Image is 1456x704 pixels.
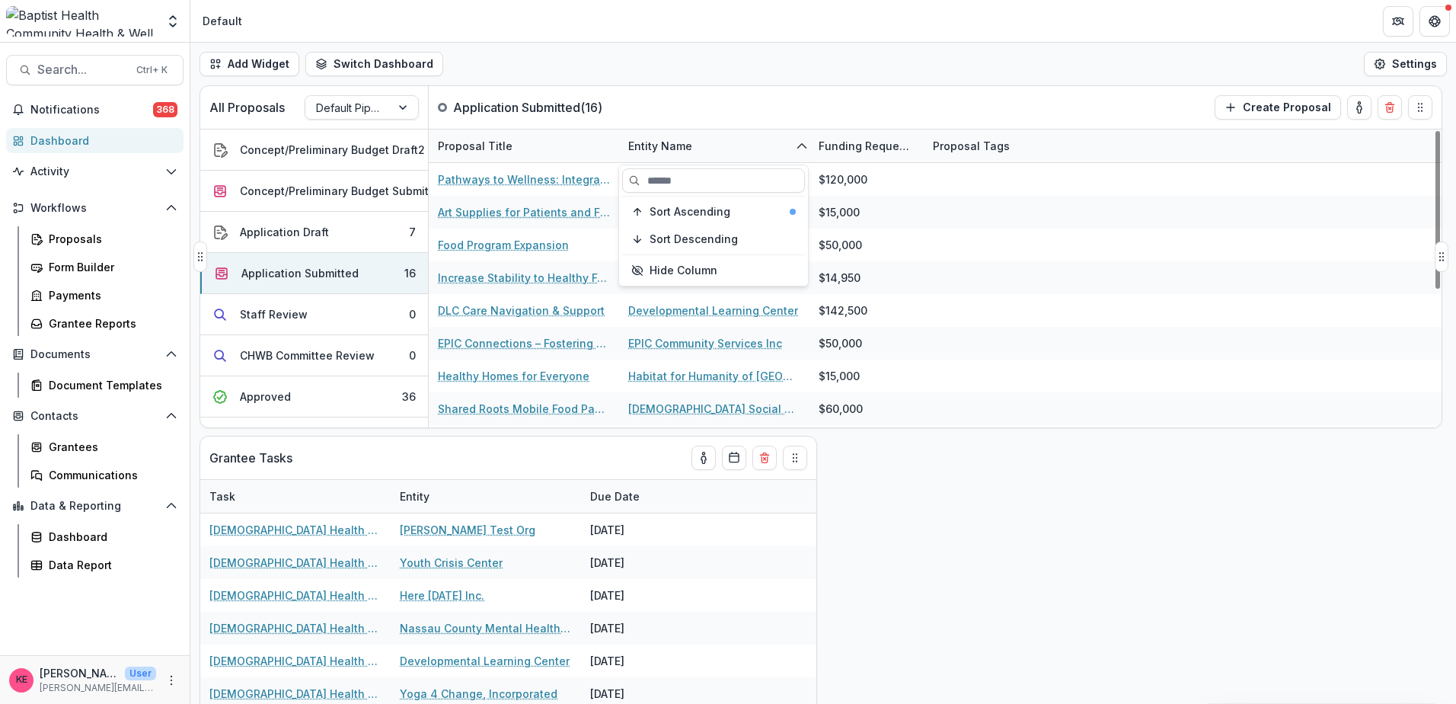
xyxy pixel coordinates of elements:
[581,514,695,546] div: [DATE]
[209,686,382,702] a: [DEMOGRAPHIC_DATA] Health Strategic Investment Impact Report 2
[162,671,180,690] button: More
[819,368,860,384] div: $15,000
[125,667,156,680] p: User
[24,283,184,308] a: Payments
[391,480,581,513] div: Entity
[133,62,171,78] div: Ctrl + K
[200,480,391,513] div: Task
[37,62,127,77] span: Search...
[418,142,425,158] div: 2
[400,653,570,669] a: Developmental Learning Center
[691,446,716,470] button: toggle-assigned-to-me
[619,130,809,162] div: Entity Name
[924,138,1019,154] div: Proposal Tags
[49,259,171,275] div: Form Builder
[809,138,924,154] div: Funding Requested
[241,265,359,281] div: Application Submitted
[193,242,207,272] button: Drag
[438,302,605,318] a: DLC Care Navigation & Support
[24,254,184,280] a: Form Builder
[429,138,522,154] div: Proposal Title
[200,130,428,171] button: Concept/Preliminary Budget Draft2
[240,306,308,322] div: Staff Review
[581,579,695,612] div: [DATE]
[196,10,248,32] nav: breadcrumb
[581,645,695,677] div: [DATE]
[819,270,861,286] div: $14,950
[49,529,171,545] div: Dashboard
[453,98,602,117] p: Application Submitted ( 16 )
[1215,95,1341,120] button: Create Proposal
[200,253,428,294] button: Application Submitted16
[240,224,329,240] div: Application Draft
[722,446,746,470] button: Calendar
[402,389,416,405] div: 36
[200,488,244,504] div: Task
[209,620,382,636] a: [DEMOGRAPHIC_DATA] Health Strategic Investment Impact Report
[49,467,171,483] div: Communications
[30,202,159,215] span: Workflows
[809,130,924,162] div: Funding Requested
[209,522,382,538] a: [DEMOGRAPHIC_DATA] Health Strategic Investment Impact Report
[400,522,535,538] a: [PERSON_NAME] Test Org
[1408,95,1432,120] button: Drag
[24,311,184,336] a: Grantee Reports
[49,377,171,393] div: Document Templates
[391,488,439,504] div: Entity
[438,401,610,417] a: Shared Roots Mobile Food Pantry
[240,183,446,199] div: Concept/Preliminary Budget Submitted
[209,653,382,669] a: [DEMOGRAPHIC_DATA] Health Strategic Investment Impact Report
[581,612,695,645] div: [DATE]
[209,587,382,603] a: [DEMOGRAPHIC_DATA] Health Strategic Investment Impact Report 2
[200,376,428,418] button: Approved36
[24,552,184,578] a: Data Report
[438,237,569,253] a: Food Program Expansion
[650,233,738,246] span: Sort Descending
[6,494,184,518] button: Open Data & Reporting
[581,546,695,579] div: [DATE]
[6,6,156,37] img: Baptist Health Community Health & Well Being logo
[619,138,701,154] div: Entity Name
[429,130,619,162] div: Proposal Title
[153,102,177,117] span: 368
[209,555,382,571] a: [DEMOGRAPHIC_DATA] Health Strategic Investment Impact Report 2
[581,480,695,513] div: Due Date
[209,449,292,467] p: Grantee Tasks
[924,130,1114,162] div: Proposal Tags
[200,335,428,376] button: CHWB Committee Review0
[1364,52,1447,76] button: Settings
[240,347,375,363] div: CHWB Committee Review
[819,302,867,318] div: $142,500
[6,196,184,220] button: Open Workflows
[49,439,171,455] div: Grantees
[409,347,416,363] div: 0
[200,212,428,253] button: Application Draft7
[162,6,184,37] button: Open entity switcher
[409,224,416,240] div: 7
[49,315,171,331] div: Grantee Reports
[581,488,649,504] div: Due Date
[49,557,171,573] div: Data Report
[622,227,805,251] button: Sort Descending
[6,98,184,122] button: Notifications368
[30,348,159,361] span: Documents
[24,226,184,251] a: Proposals
[6,342,184,366] button: Open Documents
[6,159,184,184] button: Open Activity
[796,140,808,152] svg: sorted ascending
[200,52,299,76] button: Add Widget
[200,294,428,335] button: Staff Review0
[24,373,184,398] a: Document Templates
[819,237,862,253] div: $50,000
[24,462,184,488] a: Communications
[819,401,863,417] div: $60,000
[438,204,610,220] a: Art Supplies for Patients and Families in Healthcare Environments Served by Art with a Heart in H...
[409,306,416,322] div: 0
[404,265,416,281] div: 16
[400,620,572,636] a: Nassau County Mental Health Alcoholism and Drug Abuse Council inc
[6,55,184,85] button: Search...
[819,335,862,351] div: $50,000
